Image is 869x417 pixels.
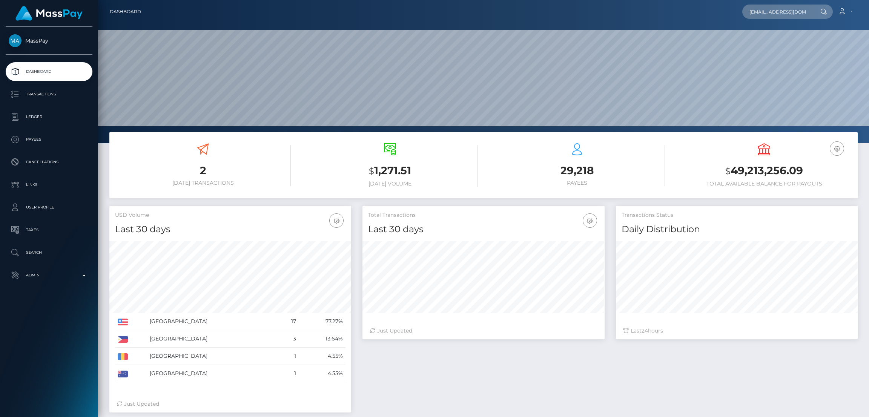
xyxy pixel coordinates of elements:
[6,107,92,126] a: Ledger
[623,327,850,335] div: Last hours
[9,224,89,236] p: Taxes
[742,5,813,19] input: Search...
[368,223,599,236] h4: Last 30 days
[6,62,92,81] a: Dashboard
[9,247,89,258] p: Search
[6,266,92,285] a: Admin
[6,198,92,217] a: User Profile
[676,181,852,187] h6: Total Available Balance for Payouts
[9,134,89,145] p: Payees
[118,353,128,360] img: RO.png
[278,313,299,330] td: 17
[299,365,345,382] td: 4.55%
[642,327,648,334] span: 24
[6,243,92,262] a: Search
[147,365,278,382] td: [GEOGRAPHIC_DATA]
[676,163,852,179] h3: 49,213,256.09
[9,156,89,168] p: Cancellations
[302,163,478,179] h3: 1,271.51
[489,180,665,186] h6: Payees
[118,371,128,377] img: AU.png
[9,34,21,47] img: MassPay
[115,212,345,219] h5: USD Volume
[9,270,89,281] p: Admin
[299,348,345,365] td: 4.55%
[6,175,92,194] a: Links
[117,400,344,408] div: Just Updated
[6,221,92,239] a: Taxes
[489,163,665,178] h3: 29,218
[147,348,278,365] td: [GEOGRAPHIC_DATA]
[725,166,731,176] small: $
[9,66,89,77] p: Dashboard
[6,130,92,149] a: Payees
[15,6,83,21] img: MassPay Logo
[9,111,89,123] p: Ledger
[6,85,92,104] a: Transactions
[299,330,345,348] td: 13.64%
[622,223,852,236] h4: Daily Distribution
[299,313,345,330] td: 77.27%
[147,313,278,330] td: [GEOGRAPHIC_DATA]
[147,330,278,348] td: [GEOGRAPHIC_DATA]
[622,212,852,219] h5: Transactions Status
[115,180,291,186] h6: [DATE] Transactions
[368,212,599,219] h5: Total Transactions
[278,330,299,348] td: 3
[278,348,299,365] td: 1
[278,365,299,382] td: 1
[118,319,128,325] img: US.png
[115,163,291,178] h3: 2
[115,223,345,236] h4: Last 30 days
[9,179,89,190] p: Links
[9,89,89,100] p: Transactions
[6,37,92,44] span: MassPay
[110,4,141,20] a: Dashboard
[369,166,374,176] small: $
[6,153,92,172] a: Cancellations
[370,327,597,335] div: Just Updated
[118,336,128,343] img: PH.png
[302,181,478,187] h6: [DATE] Volume
[9,202,89,213] p: User Profile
